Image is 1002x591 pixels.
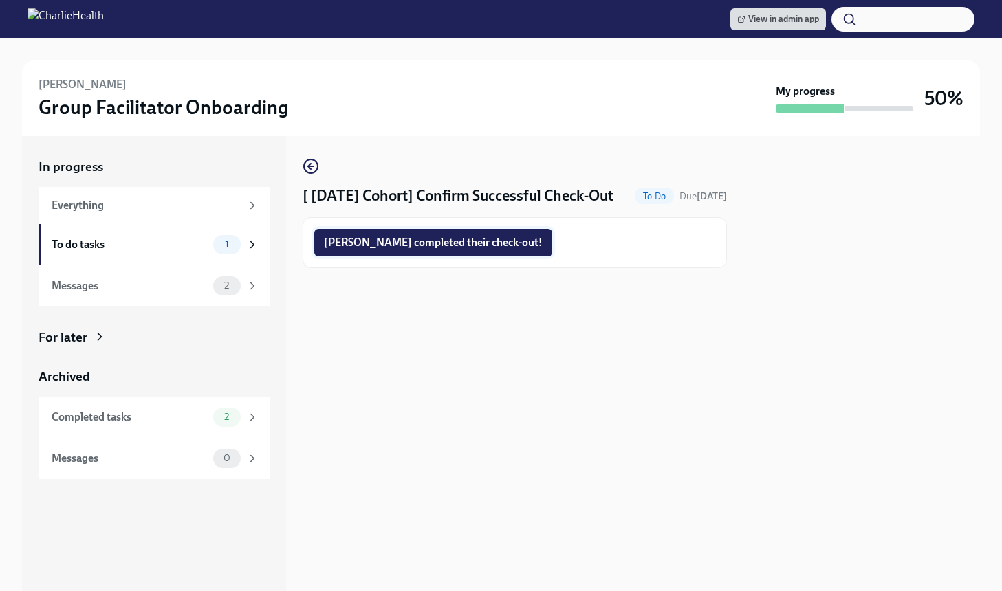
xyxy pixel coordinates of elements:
h3: 50% [924,86,963,111]
strong: My progress [776,84,835,99]
a: To do tasks1 [39,224,270,265]
img: CharlieHealth [28,8,104,30]
span: October 11th, 2025 10:00 [679,190,727,203]
span: [PERSON_NAME] completed their check-out! [324,236,543,249]
a: Everything [39,187,270,224]
div: Messages [52,451,208,466]
a: In progress [39,158,270,176]
a: Completed tasks2 [39,397,270,438]
span: 1 [217,239,237,249]
h3: Group Facilitator Onboarding [39,95,289,120]
div: Completed tasks [52,410,208,425]
a: View in admin app [730,8,826,30]
span: 0 [215,453,239,463]
span: To Do [635,191,674,201]
div: Everything [52,198,241,213]
div: For later [39,328,87,346]
a: For later [39,328,270,346]
a: Archived [39,368,270,386]
a: Messages0 [39,438,270,479]
span: Due [679,190,727,202]
strong: [DATE] [697,190,727,202]
a: Messages2 [39,265,270,306]
span: View in admin app [737,12,819,26]
h4: [ [DATE] Cohort] Confirm Successful Check-Out [303,186,613,206]
div: To do tasks [52,237,208,252]
span: 2 [216,412,237,422]
button: [PERSON_NAME] completed their check-out! [314,229,552,256]
h6: [PERSON_NAME] [39,77,127,92]
div: Messages [52,278,208,293]
span: 2 [216,280,237,291]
